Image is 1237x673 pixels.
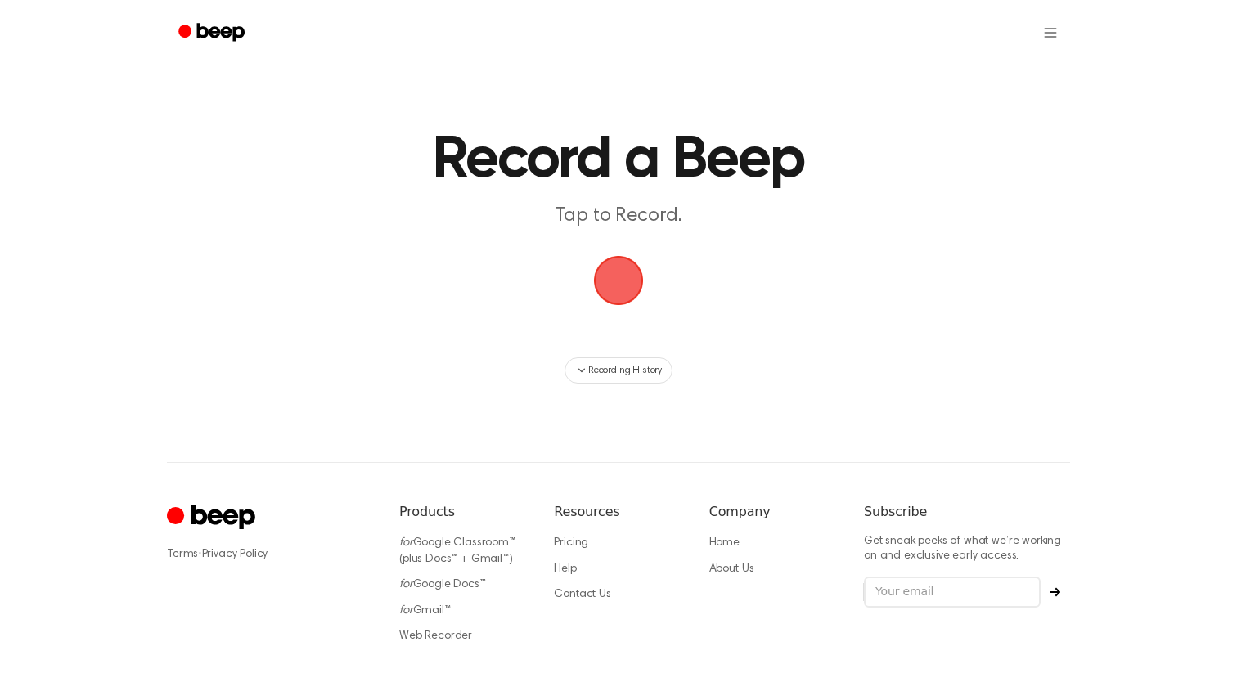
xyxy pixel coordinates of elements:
a: forGoogle Classroom™ (plus Docs™ + Gmail™) [399,537,515,565]
p: Tap to Record. [304,203,933,230]
a: Contact Us [554,589,610,600]
i: for [399,537,413,549]
a: Pricing [554,537,588,549]
a: About Us [709,563,754,575]
a: Beep [167,17,259,49]
i: for [399,605,413,617]
input: Your email [864,577,1041,608]
button: Recording History [565,357,672,384]
h1: Record a Beep [200,131,1037,190]
h6: Subscribe [864,502,1070,522]
a: forGoogle Docs™ [399,579,486,590]
a: Cruip [167,502,259,534]
span: Recording History [588,363,662,378]
a: Privacy Policy [202,549,268,560]
a: forGmail™ [399,605,451,617]
h6: Resources [554,502,682,522]
h6: Company [709,502,838,522]
a: Terms [167,549,198,560]
a: Help [554,563,576,575]
div: · [167,546,373,563]
p: Get sneak peeks of what we’re working on and exclusive early access. [864,535,1070,563]
a: Web Recorder [399,630,472,642]
i: for [399,579,413,590]
button: Open menu [1031,13,1070,52]
img: Beep Logo [594,256,643,305]
h6: Products [399,502,528,522]
a: Home [709,537,740,549]
button: Subscribe [1041,587,1070,597]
